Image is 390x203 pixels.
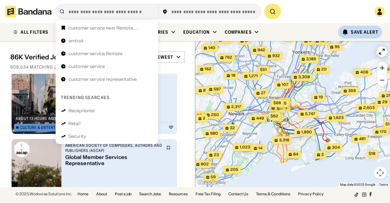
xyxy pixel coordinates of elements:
[298,192,324,196] a: Privacy Policy
[231,73,235,78] span: 18
[301,130,312,135] span: 1,890
[65,143,163,153] div: American Society of Composers, Authors and Publishers (ASCAP)
[68,134,86,139] div: Security
[213,87,221,92] span: 587
[96,192,107,196] a: About
[225,55,232,60] span: 762
[211,174,216,180] span: 59
[65,155,163,167] div: Global Member Services Representative
[196,192,221,196] a: Free Tax Filing
[203,88,206,93] span: 8
[335,44,340,50] span: 95
[16,117,56,121] div: about 13 hours ago
[382,99,387,105] span: 29
[208,45,215,51] span: 140
[197,179,218,187] a: Open this area in Google Maps (opens a new window)
[214,152,219,158] span: 23
[10,53,103,61] div: 86K Verified Jobs
[68,26,153,30] div: customer service near Remote, [GEOGRAPHIC_DATA]
[333,115,344,121] span: 1,623
[260,67,267,72] span: $51
[204,66,211,72] span: 162
[306,56,316,62] span: 3,186
[272,53,280,59] span: 932
[68,38,84,43] div: amtrak
[321,67,327,72] span: 20
[68,64,105,69] div: customer service
[249,73,258,79] span: 1,271
[278,115,281,120] span: 3
[380,129,386,135] span: 170
[261,90,266,96] span: 27
[203,116,205,121] span: 2
[197,113,202,118] span: 36
[211,112,219,118] span: 250
[277,106,283,111] span: $--
[273,100,281,105] span: $66
[369,151,376,156] span: $18
[140,192,161,196] a: Search Jobs
[332,145,340,150] span: 304
[201,162,209,167] span: 802
[309,38,312,44] span: 6
[5,6,51,17] img: Bandana logotype
[279,138,289,143] span: 3,318
[68,51,122,56] div: customer service Remote
[223,37,230,43] span: 106
[256,192,291,196] a: Terms & Conditions
[68,108,95,113] div: Receptionist
[305,111,315,117] span: 5,747
[293,152,298,157] span: 84
[61,95,110,100] div: Trending searches
[363,105,375,111] span: 2,603
[340,183,375,186] span: Map data ©2025 Google
[229,192,249,196] a: Contact Us
[68,121,80,126] div: Retail
[15,192,72,196] div: © 2025 Workwise Solutions Inc.
[77,192,88,196] a: Home
[240,145,250,150] span: 1,023
[374,166,387,179] button: Map camera controls
[210,131,218,136] span: 980
[359,136,366,142] span: 481
[270,114,278,118] span: $62
[360,70,368,75] span: 408
[183,29,210,35] div: Education
[115,192,132,196] a: Post a job
[379,183,388,186] a: Terms (opens in new tab)
[320,38,325,44] span: 10
[286,99,288,104] span: 2
[154,54,174,60] div: Newest
[279,101,286,106] span: $95
[231,104,241,110] span: 2,317
[58,23,156,33] a: customer service near Remote, [GEOGRAPHIC_DATA]
[348,88,356,94] span: 359
[20,126,62,130] div: Culture & Entertainment
[21,30,48,34] div: ALL FILTERS
[322,152,324,157] span: 2
[351,29,378,35] div: Save Alert
[230,167,238,173] span: 205
[68,77,137,81] div: customer service representative
[197,179,218,187] img: Google
[282,82,288,88] span: 107
[10,64,185,70] div: 909,534 matching jobs on [DOMAIN_NAME]
[319,95,323,100] span: 19
[169,192,188,196] a: Resources
[258,47,265,53] span: 942
[245,38,248,44] span: 3
[225,29,252,35] div: Companies
[14,142,30,157] img: American Society of Composers, Authors and Publishers (ASCAP) logo
[258,146,262,151] span: 14
[276,105,288,111] span: 49,177
[256,116,264,121] span: 449
[230,125,235,131] span: 32
[10,74,185,187] div: grid
[298,74,310,80] span: 3,308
